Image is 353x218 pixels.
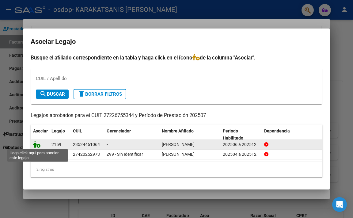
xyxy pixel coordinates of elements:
[51,128,65,133] span: Legajo
[31,124,49,145] datatable-header-cell: Asociar
[162,128,194,133] span: Nombre Afiliado
[73,141,100,148] div: 23524461064
[31,54,322,62] h4: Busque el afiliado correspondiente en la tabla y haga click en el ícono de la columna "Asociar".
[36,90,69,99] button: Buscar
[73,151,100,158] div: 27420252973
[40,90,47,98] mat-icon: search
[162,152,195,157] span: SMITH VERONICA NATALIA
[49,124,70,145] datatable-header-cell: Legajo
[31,162,322,177] div: 2 registros
[78,90,85,98] mat-icon: delete
[262,124,323,145] datatable-header-cell: Dependencia
[40,91,65,97] span: Buscar
[74,89,126,99] button: Borrar Filtros
[220,124,262,145] datatable-header-cell: Periodo Habilitado
[51,142,61,147] span: 2159
[31,36,322,48] h2: Asociar Legajo
[223,151,259,158] div: 202504 a 202512
[332,197,347,212] div: Open Intercom Messenger
[73,128,82,133] span: CUIL
[33,128,48,133] span: Asociar
[70,124,104,145] datatable-header-cell: CUIL
[51,152,59,157] span: 834
[159,124,220,145] datatable-header-cell: Nombre Afiliado
[107,142,108,147] span: -
[223,128,243,140] span: Periodo Habilitado
[107,152,143,157] span: Z99 - Sin Identificar
[162,142,195,147] span: ANDRE GUADALUPE
[223,141,259,148] div: 202506 a 202512
[107,128,131,133] span: Gerenciador
[104,124,159,145] datatable-header-cell: Gerenciador
[264,128,290,133] span: Dependencia
[78,91,122,97] span: Borrar Filtros
[31,112,322,120] p: Legajos aprobados para el CUIT 27226755344 y Período de Prestación 202507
